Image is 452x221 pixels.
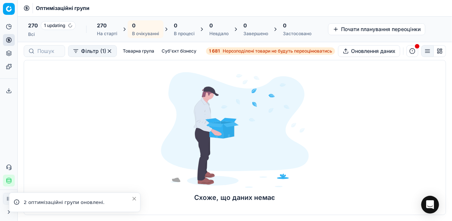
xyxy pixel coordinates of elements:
[206,47,335,55] a: 1 681Нерозподілені товари не будуть переоцінюватись
[283,22,286,29] span: 0
[209,48,220,54] strong: 1 681
[159,47,199,56] button: Суб'єкт бізнесу
[209,22,213,29] span: 0
[120,47,157,56] button: Товарна група
[130,194,139,203] button: Close toast
[3,193,15,205] button: IL
[243,22,247,29] span: 0
[97,22,107,29] span: 270
[174,31,195,37] div: В процесі
[97,31,117,37] div: На старті
[223,48,332,54] span: Нерозподілені товари не будуть переоцінюватись
[3,193,14,204] span: IL
[37,47,60,55] input: Пошук
[132,22,135,29] span: 0
[338,45,400,57] button: Оновлення даних
[174,22,177,29] span: 0
[421,196,439,214] div: Open Intercom Messenger
[161,192,309,203] div: Схоже, що даних немає
[283,31,311,37] div: Застосовано
[36,4,90,12] nav: breadcrumb
[24,199,131,206] div: 2 оптимізаційні групи оновлені.
[328,23,425,35] button: Почати планування переоцінки
[209,31,229,37] div: Невдало
[68,45,117,57] button: Фільтр (1)
[41,21,76,30] span: 1 updating
[28,22,38,29] span: 270
[36,4,90,12] span: Оптимізаційні групи
[132,31,159,37] div: В очікуванні
[28,31,76,37] div: Всі
[243,31,268,37] div: Завершено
